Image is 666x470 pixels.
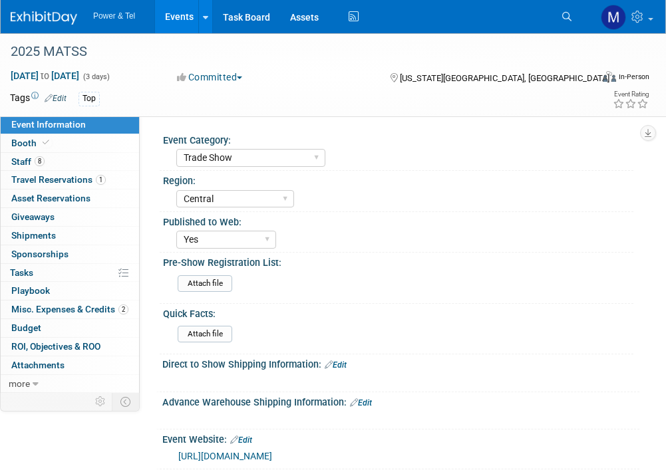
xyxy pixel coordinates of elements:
[1,208,139,226] a: Giveaways
[603,71,616,82] img: Format-Inperson.png
[350,398,372,408] a: Edit
[162,392,639,410] div: Advance Warehouse Shipping Information:
[1,153,139,171] a: Staff8
[11,285,50,296] span: Playbook
[163,304,633,320] div: Quick Facts:
[1,264,139,282] a: Tasks
[11,174,106,185] span: Travel Reservations
[325,360,347,370] a: Edit
[11,341,100,352] span: ROI, Objectives & ROO
[89,393,112,410] td: Personalize Event Tab Strip
[96,175,106,185] span: 1
[1,116,139,134] a: Event Information
[10,267,33,278] span: Tasks
[1,300,139,318] a: Misc. Expenses & Credits2
[1,282,139,300] a: Playbook
[11,249,69,259] span: Sponsorships
[162,429,639,447] div: Event Website:
[39,70,51,81] span: to
[11,360,65,370] span: Attachments
[1,171,139,189] a: Travel Reservations1
[11,11,77,25] img: ExhibitDay
[10,91,67,106] td: Tags
[551,69,649,89] div: Event Format
[45,94,67,103] a: Edit
[11,211,55,222] span: Giveaways
[11,322,41,333] span: Budget
[9,378,30,389] span: more
[1,356,139,374] a: Attachments
[601,5,626,30] img: Madalyn Bobbitt
[1,375,139,393] a: more
[82,72,110,81] span: (3 days)
[613,91,649,98] div: Event Rating
[35,156,45,166] span: 8
[162,354,639,372] div: Direct to Show Shipping Information:
[618,72,649,82] div: In-Person
[43,139,49,146] i: Booth reservation complete
[172,70,248,84] button: Committed
[1,338,139,356] a: ROI, Objectives & ROO
[11,193,90,203] span: Asset Reservations
[163,130,633,147] div: Event Category:
[10,70,80,82] span: [DATE] [DATE]
[79,92,100,106] div: Top
[1,319,139,337] a: Budget
[1,227,139,245] a: Shipments
[11,304,128,314] span: Misc. Expenses & Credits
[11,138,52,148] span: Booth
[112,393,140,410] td: Toggle Event Tabs
[163,171,633,187] div: Region:
[118,304,128,314] span: 2
[1,245,139,263] a: Sponsorships
[400,73,609,83] span: [US_STATE][GEOGRAPHIC_DATA], [GEOGRAPHIC_DATA]
[11,230,56,241] span: Shipments
[11,156,45,167] span: Staff
[1,134,139,152] a: Booth
[230,435,252,445] a: Edit
[163,253,633,269] div: Pre-Show Registration List:
[163,212,633,229] div: Published to Web:
[1,189,139,207] a: Asset Reservations
[93,11,135,21] span: Power & Tel
[6,40,585,64] div: 2025 MATSS
[11,119,86,130] span: Event Information
[178,451,272,461] a: [URL][DOMAIN_NAME]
